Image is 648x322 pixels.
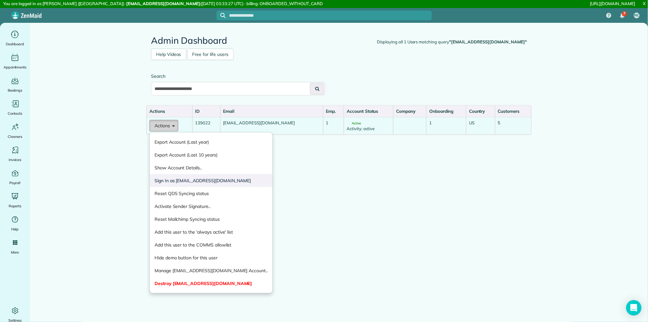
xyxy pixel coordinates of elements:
a: Dashboard [3,29,27,47]
a: Destroy [EMAIL_ADDRESS][DOMAIN_NAME] [150,277,272,290]
a: Reset Mailchimp Syncing status [150,213,272,226]
a: Export Account (Last year) [150,136,272,148]
strong: "[EMAIL_ADDRESS][DOMAIN_NAME]" [449,39,527,44]
a: Export Account (Last 10 years) [150,148,272,161]
span: Reports [9,203,22,209]
a: Add this user to the COMMS allowlist [150,238,272,251]
strong: [EMAIL_ADDRESS][DOMAIN_NAME] [126,1,200,6]
td: [EMAIL_ADDRESS][DOMAIN_NAME] [220,117,323,135]
div: ID [195,108,217,114]
a: Contacts [3,99,27,117]
a: Appointments [3,52,27,70]
td: US [466,117,495,135]
h2: Admin Dashboard [151,36,527,46]
div: Email [223,108,320,114]
span: Payroll [9,180,21,186]
span: Bookings [8,87,22,94]
a: Add this user to the 'always active' list [150,226,272,238]
a: [URL][DOMAIN_NAME] [590,1,635,6]
a: Bookings [3,76,27,94]
a: Reset QDS Syncing status [150,187,272,200]
a: Reports [3,191,27,209]
a: Help Videos [151,49,186,60]
span: More [11,249,19,255]
a: Invoices [3,145,27,163]
div: Displaying all 1 Users matching query [377,39,527,45]
span: NC [635,13,639,18]
td: 5 [495,117,531,135]
button: Actions [149,120,178,131]
div: Emp. [326,108,341,114]
a: Hide demo button for this user [150,251,272,264]
nav: Main [601,8,648,23]
div: Account Status [347,108,390,114]
label: Search [151,73,326,79]
div: Onboarding [429,108,463,114]
a: Activate Sender Signature.. [150,200,272,213]
span: Contacts [8,110,22,117]
a: Payroll [3,168,27,186]
a: Help [3,214,27,232]
div: 7 unread notifications [616,9,629,23]
a: Show Account Details.. [150,161,272,174]
span: Active [347,122,361,125]
td: 1 [323,117,344,135]
td: 139022 [192,117,220,135]
a: Manage [EMAIL_ADDRESS][DOMAIN_NAME] Account.. [150,264,272,277]
td: 1 [426,117,466,135]
div: Actions [149,108,190,114]
div: Company [396,108,423,114]
div: Customers [498,108,528,114]
div: Activity: active [347,126,390,132]
a: Sign In as [EMAIL_ADDRESS][DOMAIN_NAME] [150,174,272,187]
span: Invoices [9,157,22,163]
div: Country [469,108,492,114]
svg: Focus search [220,13,226,18]
span: Help [11,226,19,232]
span: Appointments [4,64,27,70]
span: 7 [623,11,626,16]
a: Cleaners [3,122,27,140]
div: Open Intercom Messenger [626,300,642,316]
button: Focus search [217,13,226,18]
span: Dashboard [6,41,24,47]
span: Cleaners [8,133,22,140]
a: Free for life users [187,49,234,60]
